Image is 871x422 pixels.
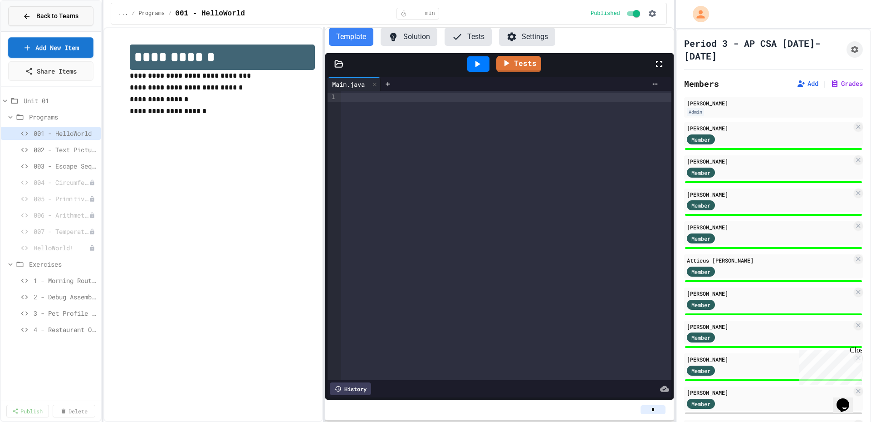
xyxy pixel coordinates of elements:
div: [PERSON_NAME] [687,289,852,298]
span: Member [691,367,710,375]
span: Member [691,201,710,209]
button: Add [797,79,818,88]
div: Unpublished [89,245,95,251]
button: Assignment Settings [847,41,863,58]
div: 1 [328,93,337,102]
div: Atticus [PERSON_NAME] [687,256,852,264]
iframe: chat widget [796,346,862,385]
button: Solution [381,28,437,46]
span: 007 - Temperature Converter [34,227,89,236]
span: 001 - HelloWorld [175,8,245,19]
div: [PERSON_NAME] [687,99,860,107]
span: ... [118,10,128,17]
span: / [132,10,135,17]
button: Settings [499,28,555,46]
span: 003 - Escape Sequences [34,161,97,171]
div: [PERSON_NAME] [687,323,852,331]
a: Add New Item [8,37,93,58]
span: Member [691,268,710,276]
span: Member [691,234,710,243]
div: Content is published and visible to students [591,8,642,19]
span: Member [691,333,710,342]
div: Unpublished [89,179,95,186]
div: [PERSON_NAME] [687,355,852,363]
span: Exercises [29,259,97,269]
button: Back to Teams [8,6,93,26]
div: Unpublished [89,228,95,235]
a: Share Items [8,61,93,81]
div: [PERSON_NAME] [687,157,852,165]
span: Programs [139,10,165,17]
div: Unpublished [89,212,95,218]
div: History [330,382,371,395]
a: Tests [496,56,541,72]
span: Member [691,400,710,408]
button: Tests [445,28,492,46]
a: Publish [6,405,49,417]
span: 004 - Circumference Calculation [34,178,89,187]
span: 002 - Text Picture [34,145,97,154]
span: 006 - Arithmetic Operations [34,210,89,220]
span: 005 - Primitive Types [34,194,89,204]
span: 3 - Pet Profile Fix [34,308,97,318]
a: Delete [53,405,95,417]
div: Admin [687,108,704,116]
div: Main.java [328,79,369,89]
div: Main.java [328,77,381,91]
div: [PERSON_NAME] [687,190,852,199]
div: [PERSON_NAME] [687,223,852,231]
span: Programs [29,112,97,122]
span: Published [591,10,620,17]
span: min [425,10,435,17]
span: HelloWorld! [34,243,89,253]
span: / [168,10,171,17]
div: My Account [683,4,711,25]
span: 001 - HelloWorld [34,129,97,138]
span: Back to Teams [36,11,78,21]
button: Grades [830,79,863,88]
div: Chat with us now!Close [4,4,63,58]
div: [PERSON_NAME] [687,124,852,132]
span: 1 - Morning Routine Fix [34,276,97,285]
span: Member [691,301,710,309]
h2: Members [684,77,719,90]
div: Unpublished [89,196,95,202]
span: Unit 01 [24,96,97,105]
span: 4 - Restaurant Order System [34,325,97,334]
span: Member [691,169,710,177]
span: Member [691,135,710,144]
span: | [822,78,827,89]
iframe: chat widget [833,386,862,413]
h1: Period 3 - AP CSA [DATE]-[DATE] [684,37,843,62]
button: Template [329,28,373,46]
span: 2 - Debug Assembly [34,292,97,302]
div: [PERSON_NAME] [687,388,852,397]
